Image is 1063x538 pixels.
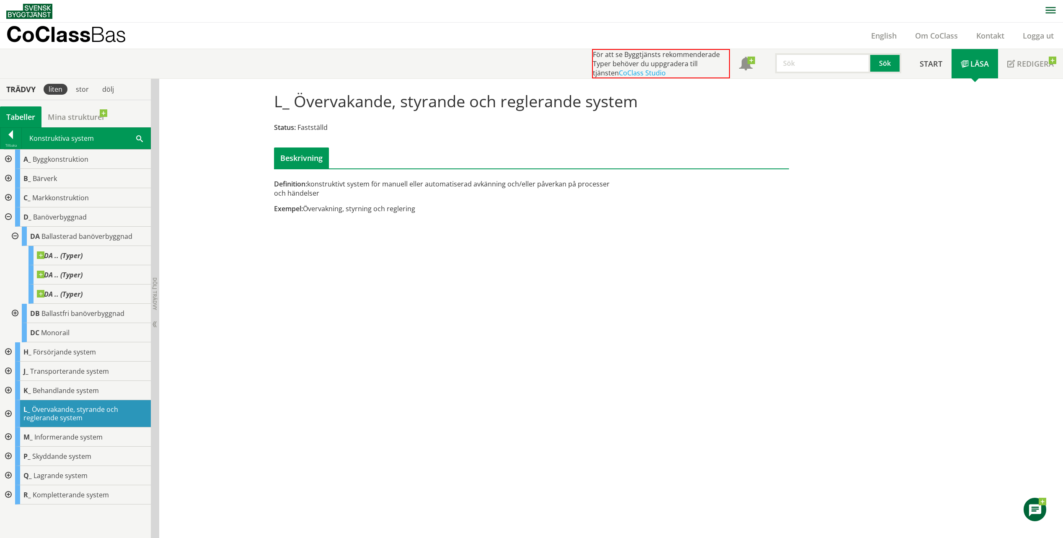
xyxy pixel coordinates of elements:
a: Läsa [952,49,998,78]
span: Notifikationer [739,58,753,71]
div: Gå till informationssidan för CoClass Studio [7,304,151,323]
span: Fastställd [297,123,328,132]
span: D_ [23,212,31,222]
span: Definition: [274,179,307,189]
div: stor [71,84,94,95]
span: Ballastfri banöverbyggnad [41,309,124,318]
input: Sök [775,53,870,73]
span: DA .. (Typer) [37,271,83,279]
span: Kompletterande system [33,490,109,499]
span: Redigera [1017,59,1054,69]
div: Konstruktiva system [22,128,150,149]
span: L_ [23,405,30,414]
span: Byggkonstruktion [33,155,88,164]
div: Trädvy [2,85,40,94]
span: Start [920,59,942,69]
span: Ballasterad banöverbyggnad [41,232,132,241]
span: Transporterande system [30,367,109,376]
span: Lagrande system [34,471,88,480]
span: B_ [23,174,31,183]
span: Monorail [41,328,70,337]
span: Informerande system [34,432,103,442]
span: Status: [274,123,296,132]
div: konstruktivt system för manuell eller automatiserad avkänning och/eller påverkan på processer och... [274,179,613,198]
span: H_ [23,347,31,357]
div: Gå till informationssidan för CoClass Studio [7,227,151,304]
p: CoClass [6,29,126,39]
div: För att se Byggtjänsts rekommenderade Typer behöver du uppgradera till tjänsten [592,49,730,78]
span: Markkonstruktion [32,193,89,202]
div: liten [44,84,67,95]
span: C_ [23,193,31,202]
div: Beskrivning [274,147,329,168]
a: Redigera [998,49,1063,78]
span: Läsa [970,59,989,69]
span: M_ [23,432,33,442]
div: Tillbaka [0,142,21,149]
span: Q_ [23,471,32,480]
a: CoClassBas [6,23,144,49]
img: Svensk Byggtjänst [6,4,52,19]
span: Dölj trädvy [151,277,158,310]
div: Gå till informationssidan för CoClass Studio [7,323,151,342]
a: CoClass Studio [619,68,666,78]
a: Kontakt [967,31,1014,41]
span: Behandlande system [33,386,99,395]
span: K_ [23,386,31,395]
span: J_ [23,367,28,376]
span: DC [30,328,39,337]
span: Sök i tabellen [136,134,143,142]
span: Försörjande system [33,347,96,357]
span: Bärverk [33,174,57,183]
span: DA .. (Typer) [37,290,83,298]
a: Logga ut [1014,31,1063,41]
div: Gå till informationssidan för CoClass Studio [13,265,151,285]
span: P_ [23,452,31,461]
span: Banöverbyggnad [33,212,87,222]
span: Bas [91,22,126,47]
div: Gå till informationssidan för CoClass Studio [13,285,151,304]
span: Övervakande, styrande och reglerande system [23,405,118,422]
span: DA .. (Typer) [37,251,83,260]
span: Skyddande system [32,452,91,461]
a: Start [910,49,952,78]
span: A_ [23,155,31,164]
span: DA [30,232,40,241]
h1: L_ Övervakande, styrande och reglerande system [274,92,638,110]
a: Om CoClass [906,31,967,41]
span: R_ [23,490,31,499]
button: Sök [870,53,901,73]
a: Mina strukturer [41,106,111,127]
span: DB [30,309,40,318]
a: English [862,31,906,41]
span: Exempel: [274,204,303,213]
div: Gå till informationssidan för CoClass Studio [13,246,151,265]
div: Övervakning, styrning och reglering [274,204,613,213]
div: dölj [97,84,119,95]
